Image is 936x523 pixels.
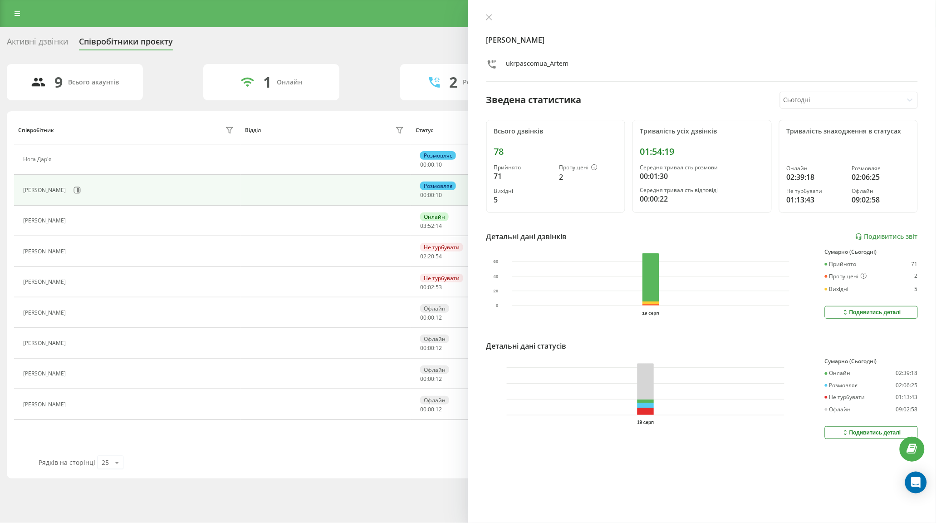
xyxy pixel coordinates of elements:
span: 02 [428,283,434,291]
div: 02:06:25 [896,382,918,389]
span: 14 [436,222,442,230]
div: Вихідні [494,188,552,194]
span: 10 [436,191,442,199]
div: [PERSON_NAME] [23,248,68,255]
div: Розмовляють [463,79,507,86]
div: 1 [263,74,271,91]
span: 10 [436,161,442,168]
span: Рядків на сторінці [39,458,95,467]
div: Пропущені [559,164,617,172]
div: Подивитись деталі [842,309,901,316]
div: : : [420,345,442,351]
div: 02:06:25 [852,172,910,183]
div: Офлайн [825,406,851,413]
div: 71 [911,261,918,267]
span: 00 [428,314,434,321]
div: [PERSON_NAME] [23,217,68,224]
div: Онлайн [825,370,851,376]
text: 20 [493,289,499,294]
div: 78 [494,146,618,157]
text: 19 серп [637,420,654,425]
div: Офлайн [420,365,449,374]
a: Подивитись звіт [855,233,918,241]
div: 2 [915,273,918,280]
div: Середня тривалість відповіді [640,187,764,193]
text: 60 [493,259,499,264]
span: 53 [436,283,442,291]
div: : : [420,192,442,198]
div: Розмовляє [852,165,910,172]
div: : : [420,406,442,413]
div: Співробітники проєкту [79,37,173,51]
div: 25 [102,458,109,467]
button: Подивитись деталі [825,306,918,319]
div: Розмовляє [420,182,456,190]
div: 02:39:18 [896,370,918,376]
div: Не турбувати [420,274,463,282]
span: 00 [428,191,434,199]
div: Онлайн [787,165,845,172]
span: 00 [420,161,426,168]
div: [PERSON_NAME] [23,187,68,193]
div: Вихідні [825,286,849,292]
div: Розмовляє [420,151,456,160]
div: Середня тривалість розмови [640,164,764,171]
div: Open Intercom Messenger [905,472,927,493]
div: Офлайн [852,188,910,194]
div: 71 [494,171,552,182]
div: 00:00:22 [640,193,764,204]
div: Детальні дані дзвінків [486,231,567,242]
div: Офлайн [420,396,449,405]
div: Тривалість знаходження в статусах [787,128,911,135]
span: 12 [436,375,442,383]
div: Тривалість усіх дзвінків [640,128,764,135]
div: Онлайн [277,79,302,86]
div: : : [420,376,442,382]
div: 00:01:30 [640,171,764,182]
div: 02:39:18 [787,172,845,183]
div: [PERSON_NAME] [23,370,68,377]
div: 5 [494,194,552,205]
div: 01:13:43 [787,194,845,205]
span: 00 [428,405,434,413]
div: Онлайн [420,212,449,221]
text: 19 серп [642,311,659,316]
div: 9 [55,74,63,91]
span: 00 [420,344,426,352]
div: Подивитись деталі [842,429,901,436]
div: Сумарно (Сьогодні) [825,249,918,255]
div: [PERSON_NAME] [23,401,68,408]
div: Не турбувати [787,188,845,194]
div: Не турбувати [825,394,865,400]
div: Статус [416,127,433,133]
span: 00 [420,405,426,413]
div: 5 [915,286,918,292]
span: 00 [420,375,426,383]
div: Всього дзвінків [494,128,618,135]
div: : : [420,284,442,291]
div: Нога Дар'я [23,156,54,163]
div: 01:13:43 [896,394,918,400]
div: [PERSON_NAME] [23,310,68,316]
span: 20 [428,252,434,260]
div: Всього акаунтів [69,79,119,86]
div: 09:02:58 [896,406,918,413]
span: 54 [436,252,442,260]
div: : : [420,315,442,321]
div: 01:54:19 [640,146,764,157]
span: 00 [428,375,434,383]
span: 00 [420,314,426,321]
span: 00 [428,161,434,168]
div: Детальні дані статусів [486,340,567,351]
span: 02 [420,252,426,260]
h4: [PERSON_NAME] [486,35,918,45]
span: 00 [420,191,426,199]
div: Відділ [245,127,261,133]
div: Прийнято [825,261,857,267]
button: Подивитись деталі [825,426,918,439]
text: 40 [493,274,499,279]
div: Зведена статистика [486,93,582,107]
div: 2 [449,74,457,91]
div: Розмовляє [825,382,858,389]
span: 00 [428,344,434,352]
